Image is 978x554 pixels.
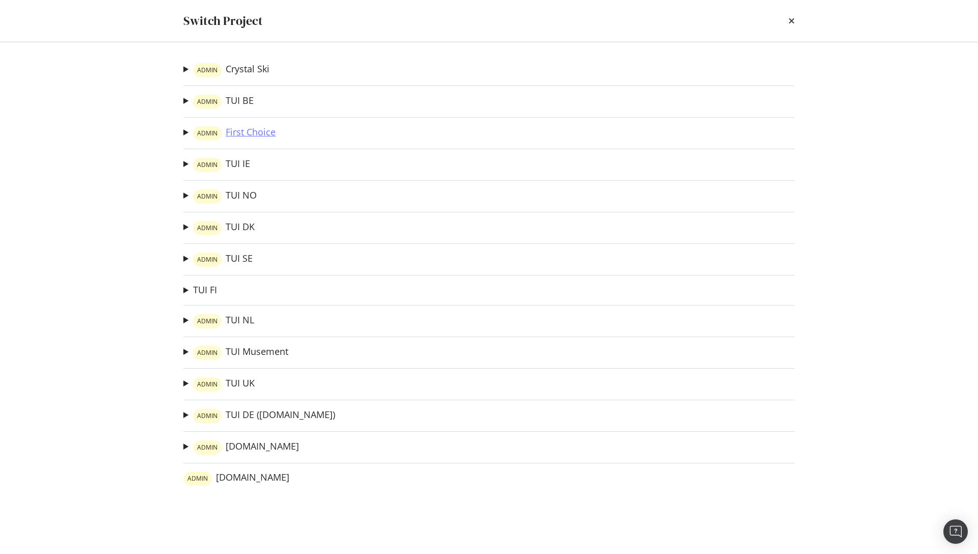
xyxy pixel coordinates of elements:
[261,365,282,373] code: [URL]
[157,479,184,491] label: Password
[197,413,218,419] span: ADMIN
[193,285,217,295] a: TUI FI
[15,48,850,57] p: Analysis already in progress.
[193,95,254,109] a: warning labelTUI BE
[15,253,850,266] h3: Access
[193,314,254,328] a: warning labelTUI NL
[183,314,254,328] summary: warning labelTUI NL
[789,12,795,30] div: times
[193,253,222,267] div: warning label
[137,420,142,429] button: Mobile User Agent
[183,12,263,30] div: Switch Project
[183,157,250,172] summary: warning labelTUI IE
[7,10,53,20] div: TUI Musement
[183,189,257,204] summary: warning labelTUI NO
[183,63,269,77] summary: warning labelCrystal Ski
[197,445,218,451] span: ADMIN
[193,440,222,455] div: warning label
[193,158,250,172] a: warning labelTUI IE
[345,365,426,373] code: Dynamic IPs from AWS ( )
[806,495,821,504] a: show
[8,417,149,429] label: Mobile User Agent
[193,440,299,455] a: warning label[DOMAIN_NAME]
[8,392,149,404] label: Desktop User Agent
[193,95,222,109] div: warning label
[157,441,172,454] label: Login
[183,284,217,297] summary: TUI FI
[303,365,324,373] code: [URL]
[193,221,255,235] a: warning labelTUI DK
[276,153,346,162] label: Evaluate Content Quality
[193,189,257,204] a: warning labelTUI NO
[8,184,149,196] label: Indexability
[197,225,218,231] span: ADMIN
[183,408,335,423] summary: warning labelTUI DE ([DOMAIN_NAME])
[8,150,149,162] label: Content Quality
[157,341,850,358] p: The highlighted IP addresses are currently in use for this project. Grayed-out IPs represent addi...
[193,63,222,77] div: warning label
[193,63,269,77] a: warning labelCrystal Ski
[165,287,841,295] p: To ensure our crawler can access your website, please allow the following IP addresses in your fi...
[276,187,421,196] label: Ignore Canonical Tags when evaluating Indexability
[274,207,464,216] label: Full Data Exports without limitations, directly copied on Amazon S3.
[8,441,149,454] label: HTTP Basic Authentication
[193,158,222,172] div: warning label
[193,346,222,360] div: warning label
[183,472,289,486] a: warning label[DOMAIN_NAME]
[193,409,222,423] div: warning label
[137,187,142,196] button: Indexability
[197,99,218,105] span: ADMIN
[324,365,345,373] code: [URL]
[282,365,303,373] code: [URL]
[157,328,850,336] h5: Botify Crawler IPs (admin)
[187,476,208,482] span: ADMIN
[165,287,198,295] strong: Important:
[48,76,126,104] a: Advanced Settings
[183,220,255,235] summary: warning labelTUI DK
[183,126,276,141] summary: warning labelFirst Choice
[137,395,142,404] button: Desktop User Agent
[193,346,288,360] a: warning labelTUI Musement
[183,94,254,109] summary: warning labelTUI BE
[13,76,45,104] a: Main
[193,409,335,423] a: warning labelTUI DE ([DOMAIN_NAME])
[193,377,222,392] div: warning label
[183,377,255,392] summary: warning labelTUI UK
[193,126,222,141] div: warning label
[276,162,850,171] p: Identify areas of your website with low-quality content and understand why they don't meet qualit...
[165,300,841,309] p: [URL], [URL], [URL], [URL], [URL], [URL], [URL], [URL], [URL]
[8,207,149,219] label: Exports to Amazon S3
[183,252,253,267] summary: warning labelTUI SE
[183,472,212,486] div: warning label
[193,377,255,392] a: warning labelTUI UK
[197,67,218,73] span: ADMIN
[183,345,288,360] summary: warning labelTUI Musement
[199,365,220,373] code: [URL]
[193,126,276,141] a: warning labelFirst Choice
[197,381,218,387] span: ADMIN
[409,366,420,371] a: here
[137,445,142,454] button: HTTP Basic Authentication
[209,76,269,104] a: HTML Extract
[193,221,222,235] div: warning label
[157,207,195,225] div: Inactive
[197,318,218,324] span: ADMIN
[197,257,218,263] span: ADMIN
[178,365,199,373] code: [URL]
[197,130,218,136] span: ADMIN
[806,532,821,541] a: show
[157,516,209,528] label: Re-Type Password
[943,519,968,544] div: Open Intercom Messenger
[129,76,207,104] a: Domain Validation
[220,365,240,373] code: [URL]
[15,124,850,137] h3: Report features
[8,279,149,291] label: Allow IPs
[197,350,218,356] span: ADMIN
[240,365,261,373] code: [URL]
[274,218,850,227] p: Contact us to activate the feature
[157,365,178,373] code: [URL]
[193,314,222,328] div: warning label
[197,193,218,200] span: ADMIN
[272,76,325,104] a: Scheduling
[15,33,850,43] h4: Analyses on this project can't be launched.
